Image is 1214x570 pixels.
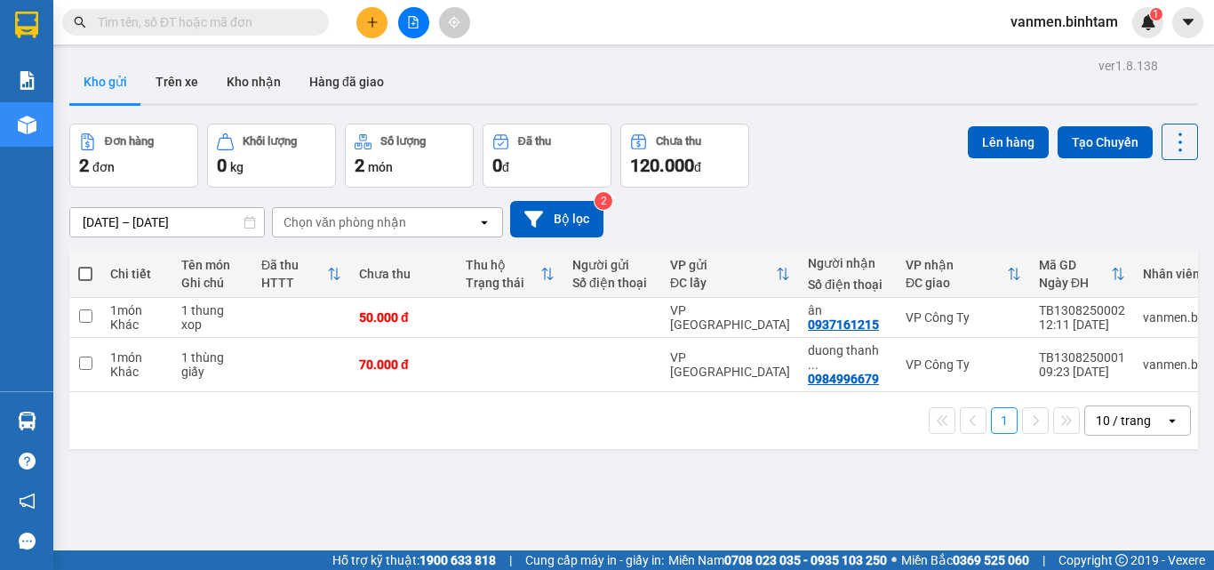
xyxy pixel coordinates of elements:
div: 50.000 đ [359,310,448,325]
span: plus [366,16,379,28]
div: VP nhận [906,258,1007,272]
span: 2 [355,155,364,176]
button: Bộ lọc [510,201,603,237]
button: 1 [991,407,1018,434]
strong: 0708 023 035 - 0935 103 250 [724,553,887,567]
div: Trạng thái [466,276,540,290]
div: 70.000 đ [359,357,448,372]
div: ĐC giao [906,276,1007,290]
span: 2 [79,155,89,176]
button: Kho gửi [69,60,141,103]
div: 09:23 [DATE] [1039,365,1125,379]
span: ⚪️ [891,557,897,564]
img: warehouse-icon [18,412,36,430]
img: icon-new-feature [1140,14,1156,30]
div: VP Công Ty [906,310,1021,325]
div: Ghi chú [181,276,244,290]
div: duong thanh tien [808,343,888,372]
div: Khối lượng [243,135,297,148]
div: 0984996679 [808,372,879,386]
div: 10 / trang [1096,412,1151,430]
span: caret-down [1180,14,1196,30]
span: | [1042,550,1045,570]
span: đ [694,160,701,174]
span: 120.000 [630,155,694,176]
div: Chưa thu [656,135,701,148]
div: ver 1.8.138 [1098,56,1158,76]
div: 1 thung xop [181,303,244,332]
span: ... [808,357,819,372]
div: Chưa thu [359,267,448,281]
div: 1 thùng giấy [181,350,244,379]
span: đơn [92,160,115,174]
button: Lên hàng [968,126,1049,158]
div: Mã GD [1039,258,1111,272]
div: VP Công Ty [906,357,1021,372]
div: Người gửi [572,258,652,272]
span: notification [19,493,36,510]
div: VP gửi [670,258,776,272]
div: Khác [110,317,164,332]
div: Số điện thoại [808,277,888,292]
div: Đã thu [261,258,327,272]
svg: open [477,215,491,229]
img: logo-vxr [15,12,38,38]
button: aim [439,7,470,38]
button: Số lượng2món [345,124,474,188]
div: ĐC lấy [670,276,776,290]
th: Toggle SortBy [252,251,350,298]
span: món [368,160,393,174]
button: Khối lượng0kg [207,124,336,188]
div: Đã thu [518,135,551,148]
div: ân [808,303,888,317]
img: warehouse-icon [18,116,36,134]
div: VP [GEOGRAPHIC_DATA] [670,303,790,332]
input: Tìm tên, số ĐT hoặc mã đơn [98,12,307,32]
span: question-circle [19,453,36,470]
div: 1 món [110,303,164,317]
div: Ngày ĐH [1039,276,1111,290]
div: 12:11 [DATE] [1039,317,1125,332]
button: Đã thu0đ [483,124,611,188]
div: Thu hộ [466,258,540,272]
span: 0 [492,155,502,176]
div: 1 món [110,350,164,365]
th: Toggle SortBy [1030,251,1134,298]
button: Chưa thu120.000đ [620,124,749,188]
span: Hỗ trợ kỹ thuật: [332,550,496,570]
strong: 0369 525 060 [953,553,1029,567]
button: Hàng đã giao [295,60,398,103]
svg: open [1165,413,1179,428]
span: Cung cấp máy in - giấy in: [525,550,664,570]
span: kg [230,160,244,174]
button: Tạo Chuyến [1058,126,1153,158]
th: Toggle SortBy [457,251,563,298]
th: Toggle SortBy [661,251,799,298]
div: VP [GEOGRAPHIC_DATA] [670,350,790,379]
div: Chọn văn phòng nhận [284,213,406,231]
div: 0937161215 [808,317,879,332]
span: đ [502,160,509,174]
button: file-add [398,7,429,38]
th: Toggle SortBy [897,251,1030,298]
div: HTTT [261,276,327,290]
span: aim [448,16,460,28]
span: Miền Bắc [901,550,1029,570]
div: Chi tiết [110,267,164,281]
button: Trên xe [141,60,212,103]
button: Kho nhận [212,60,295,103]
button: plus [356,7,387,38]
button: Đơn hàng2đơn [69,124,198,188]
div: TB1308250001 [1039,350,1125,365]
span: 0 [217,155,227,176]
sup: 1 [1150,8,1162,20]
span: Miền Nam [668,550,887,570]
span: copyright [1115,554,1128,566]
input: Select a date range. [70,208,264,237]
img: solution-icon [18,71,36,90]
button: caret-down [1172,7,1203,38]
div: Số lượng [380,135,426,148]
sup: 2 [595,192,612,210]
div: Người nhận [808,256,888,270]
div: TB1308250002 [1039,303,1125,317]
